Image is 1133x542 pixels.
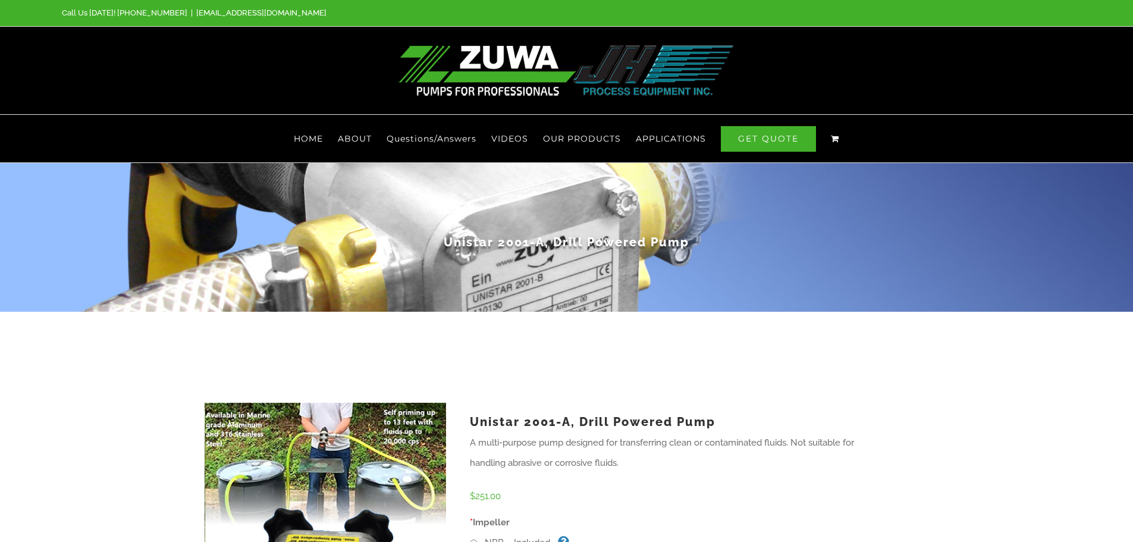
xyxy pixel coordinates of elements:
a: VIDEOS [491,115,528,162]
a: View Cart [831,115,839,162]
span: Call Us [DATE]! [PHONE_NUMBER] [62,8,187,17]
p: A multi-purpose pump designed for transferring clean or contaminated fluids. Not suitable for han... [470,433,890,473]
span: $ [470,491,475,502]
a: APPLICATIONS [636,115,706,162]
a: ABOUT [338,115,372,162]
label: Impeller [461,512,899,532]
span: APPLICATIONS [636,134,706,143]
h1: Unistar 2001-A, Drill Powered Pump [470,412,890,433]
span: OUR PRODUCTS [543,134,621,143]
a: GET QUOTE [721,115,816,162]
span: GET QUOTE [721,126,816,152]
span: ABOUT [338,134,372,143]
span: VIDEOS [491,134,528,143]
bdi: 251.00 [470,491,501,502]
a: HOME [294,115,323,162]
nav: Main Menu [62,115,1071,162]
a: Questions/Answers [387,115,476,162]
span: HOME [294,134,323,143]
a: [EMAIL_ADDRESS][DOMAIN_NAME] [196,8,327,17]
span: Questions/Answers [387,134,476,143]
a: OUR PRODUCTS [543,115,621,162]
h1: Unistar 2001-A, Drill Powered Pump [219,234,915,250]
